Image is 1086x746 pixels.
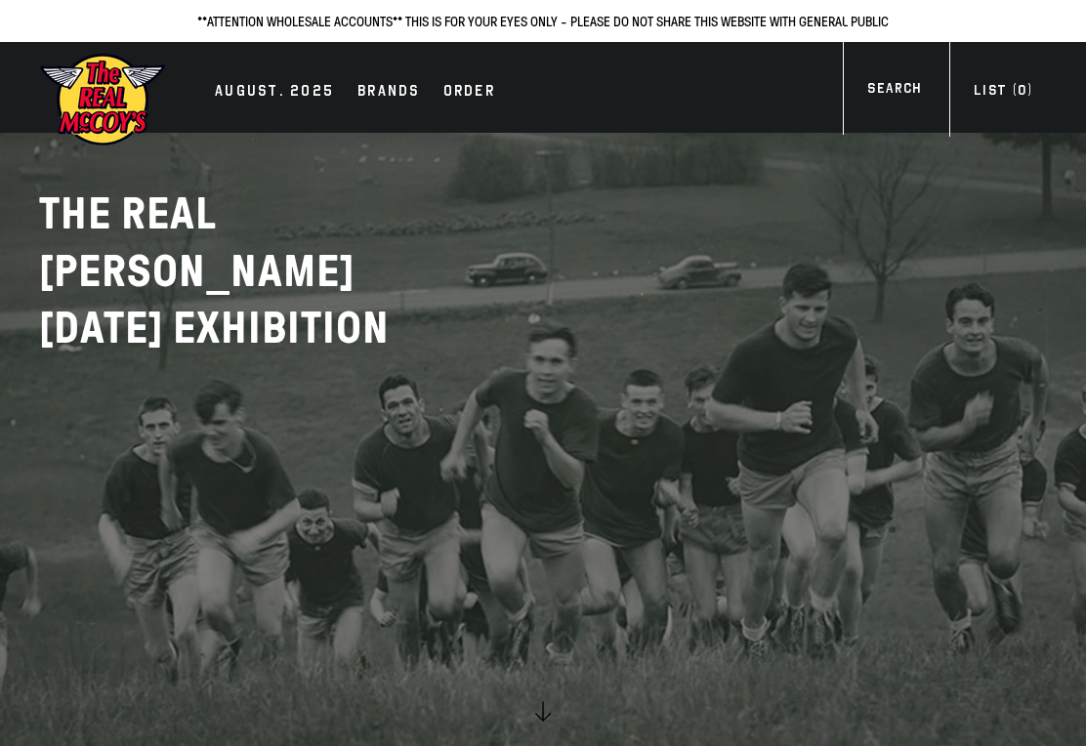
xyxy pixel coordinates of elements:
[443,79,495,106] div: Order
[205,79,344,106] a: AUGUST. 2025
[39,52,166,147] img: mccoys-exhibition
[974,80,1032,106] div: List ( )
[215,79,334,106] div: AUGUST. 2025
[357,79,420,106] div: Brands
[1018,82,1026,99] span: 0
[39,186,527,357] h2: THE REAL [PERSON_NAME]
[843,78,945,104] a: Search
[20,10,1066,32] p: **ATTENTION WHOLESALE ACCOUNTS** THIS IS FOR YOUR EYES ONLY - PLEASE DO NOT SHARE THIS WEBSITE WI...
[39,300,527,357] p: [DATE] EXHIBITION
[434,79,505,106] a: Order
[949,80,1057,106] a: List (0)
[867,78,921,104] div: Search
